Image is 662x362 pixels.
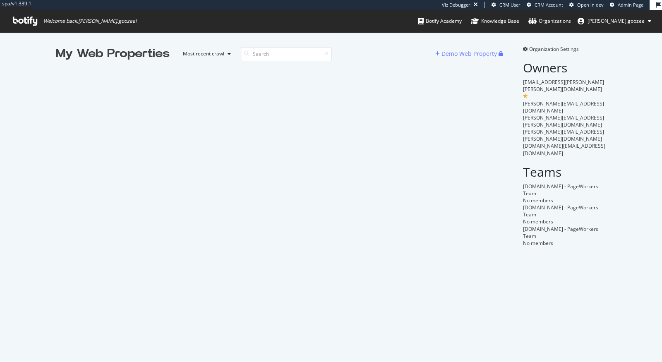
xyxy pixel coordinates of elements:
[569,2,604,8] a: Open in dev
[441,50,497,58] div: Demo Web Property
[56,46,170,62] div: My Web Properties
[523,218,606,225] div: No members
[535,2,563,8] span: CRM Account
[523,165,606,179] h2: Teams
[435,47,499,60] button: Demo Web Property
[528,10,571,32] a: Organizations
[523,183,606,197] div: [DOMAIN_NAME] - PageWorkers Team
[523,61,606,74] h2: Owners
[618,2,643,8] span: Admin Page
[523,114,604,128] span: [PERSON_NAME][EMAIL_ADDRESS][PERSON_NAME][DOMAIN_NAME]
[471,10,519,32] a: Knowledge Base
[43,18,137,24] span: Welcome back, [PERSON_NAME].goozee !
[183,51,224,56] div: Most recent crawl
[527,2,563,8] a: CRM Account
[523,225,606,240] div: [DOMAIN_NAME] - PageWorkers Team
[523,79,604,93] span: [EMAIL_ADDRESS][PERSON_NAME][PERSON_NAME][DOMAIN_NAME]
[523,142,605,156] span: [DOMAIN_NAME][EMAIL_ADDRESS][DOMAIN_NAME]
[442,2,472,8] div: Viz Debugger:
[571,14,658,28] button: [PERSON_NAME].goozee
[435,50,499,57] a: Demo Web Property
[523,204,606,218] div: [DOMAIN_NAME] - PageWorkers Team
[523,100,604,114] span: [PERSON_NAME][EMAIL_ADDRESS][DOMAIN_NAME]
[471,17,519,25] div: Knowledge Base
[577,2,604,8] span: Open in dev
[528,17,571,25] div: Organizations
[588,17,645,24] span: fred.goozee
[523,240,606,247] div: No members
[529,46,579,53] span: Organization Settings
[523,197,606,204] div: No members
[492,2,520,8] a: CRM User
[523,128,604,142] span: [PERSON_NAME][EMAIL_ADDRESS][PERSON_NAME][DOMAIN_NAME]
[241,47,332,61] input: Search
[418,10,462,32] a: Botify Academy
[418,17,462,25] div: Botify Academy
[176,47,234,60] button: Most recent crawl
[610,2,643,8] a: Admin Page
[499,2,520,8] span: CRM User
